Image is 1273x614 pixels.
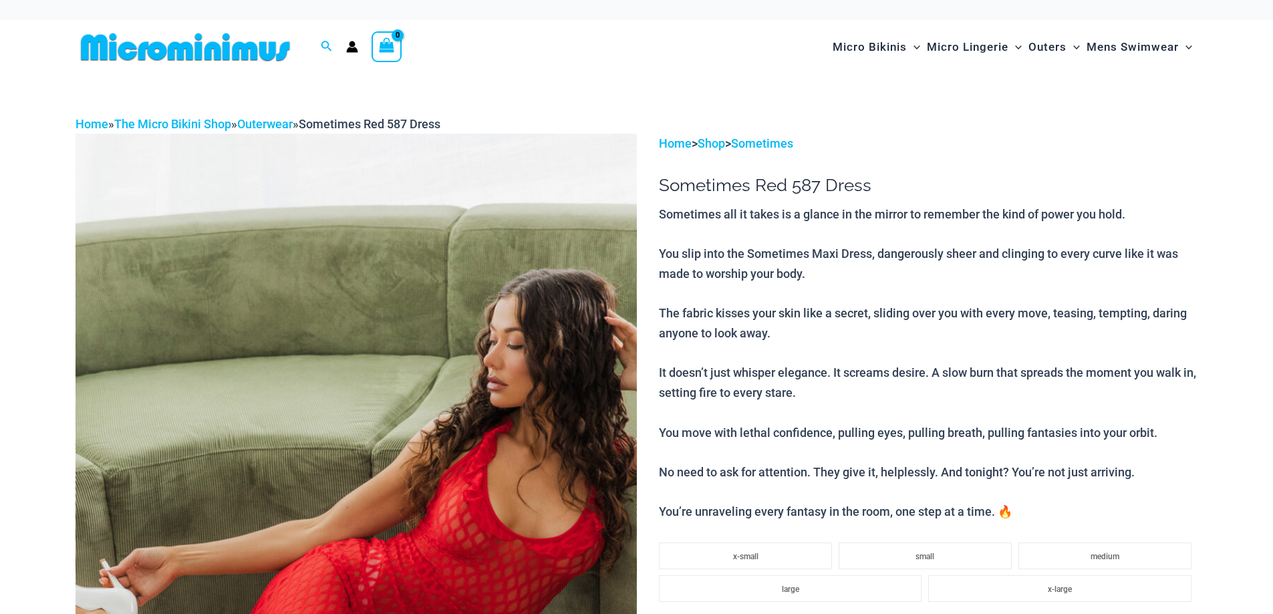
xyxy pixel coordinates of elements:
span: x-large [1048,585,1072,594]
a: Sometimes [731,136,793,150]
li: x-small [659,543,832,569]
span: Menu Toggle [1067,30,1080,64]
span: Micro Lingerie [927,30,1008,64]
a: OutersMenu ToggleMenu Toggle [1025,27,1083,67]
a: Home [659,136,692,150]
a: View Shopping Cart, empty [372,31,402,62]
li: large [659,575,922,602]
span: small [915,552,934,561]
span: » » » [76,117,440,131]
li: x-large [928,575,1191,602]
span: Menu Toggle [1179,30,1192,64]
span: x-small [733,552,758,561]
p: Sometimes all it takes is a glance in the mirror to remember the kind of power you hold. You slip... [659,204,1197,522]
li: small [839,543,1012,569]
a: Shop [698,136,725,150]
img: MM SHOP LOGO FLAT [76,32,295,62]
span: Sometimes Red 587 Dress [299,117,440,131]
a: Search icon link [321,39,333,55]
p: > > [659,134,1197,154]
span: medium [1091,552,1119,561]
span: Mens Swimwear [1087,30,1179,64]
nav: Site Navigation [827,25,1198,69]
span: large [782,585,799,594]
a: Home [76,117,108,131]
li: medium [1018,543,1191,569]
span: Menu Toggle [1008,30,1022,64]
h1: Sometimes Red 587 Dress [659,175,1197,196]
span: Menu Toggle [907,30,920,64]
a: Mens SwimwearMenu ToggleMenu Toggle [1083,27,1195,67]
span: Outers [1028,30,1067,64]
a: Micro LingerieMenu ToggleMenu Toggle [924,27,1025,67]
a: Micro BikinisMenu ToggleMenu Toggle [829,27,924,67]
a: The Micro Bikini Shop [114,117,231,131]
a: Outerwear [237,117,293,131]
span: Micro Bikinis [833,30,907,64]
a: Account icon link [346,41,358,53]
